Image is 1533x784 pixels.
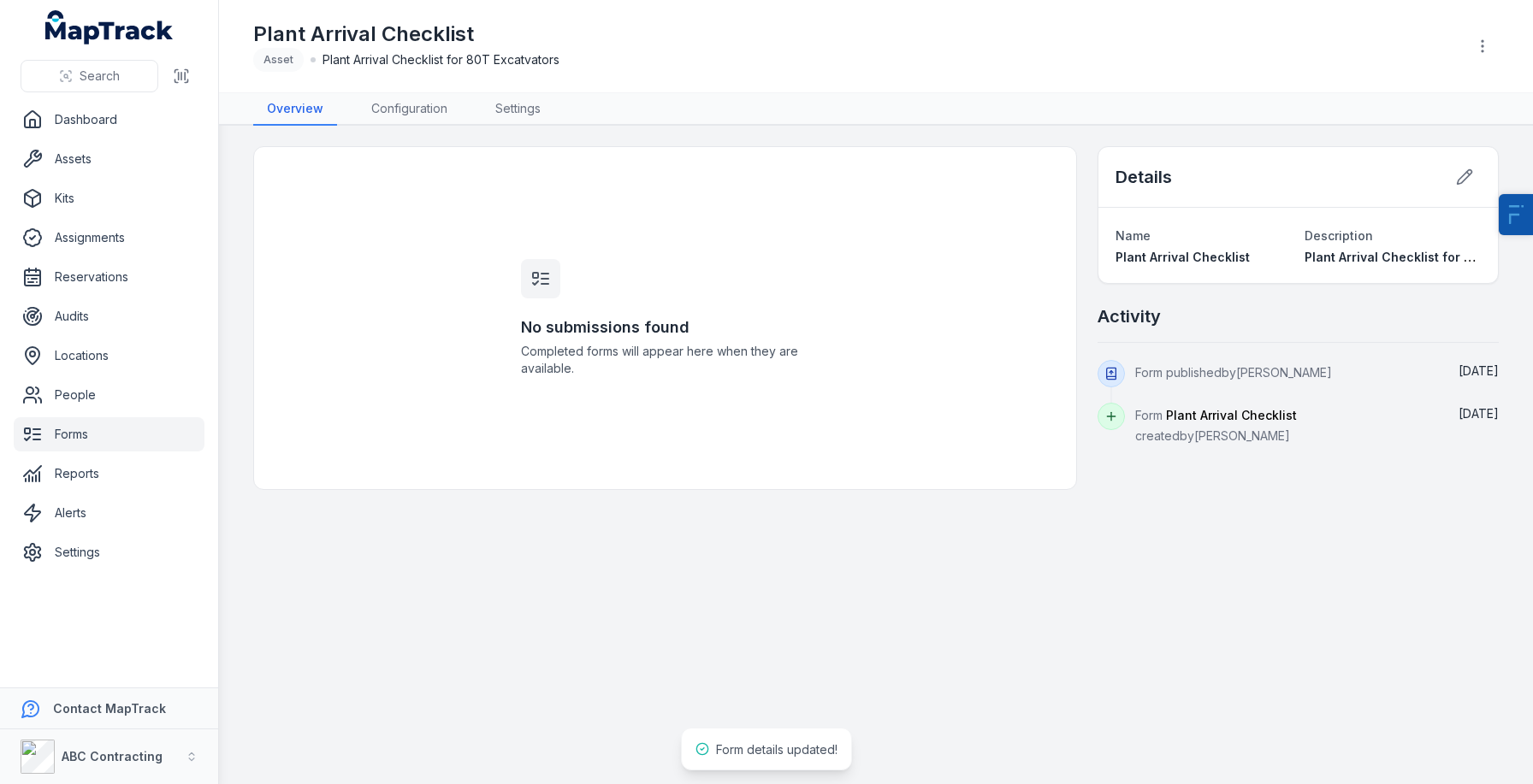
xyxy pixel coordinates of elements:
a: Kits [14,181,204,215]
a: Reservations [14,260,204,294]
time: 22/08/2025, 9:03:21 am [1459,363,1499,378]
a: Forms [14,417,204,451]
a: Assignments [14,221,204,255]
span: Completed forms will appear here when they are available. [521,343,808,377]
a: People [14,378,204,412]
span: Name [1116,228,1151,243]
button: Search [21,60,158,92]
strong: ABC Contracting [62,749,163,763]
a: Configuration [358,93,461,126]
h1: Plant Arrival Checklist [253,21,559,48]
span: Plant Arrival Checklist for 80T Excatvators [323,51,559,68]
strong: Contact MapTrack [53,701,166,716]
span: Search [80,68,120,85]
span: [DATE] [1459,363,1499,378]
span: Form details updated! [716,742,838,757]
a: Locations [14,339,204,373]
span: Plant Arrival Checklist [1166,408,1297,422]
a: Overview [253,93,337,126]
time: 22/08/2025, 9:01:54 am [1459,406,1499,421]
a: Reports [14,457,204,491]
a: Alerts [14,496,204,530]
h2: Details [1116,165,1172,189]
a: Audits [14,299,204,333]
a: Dashboard [14,103,204,137]
a: Assets [14,142,204,176]
h3: No submissions found [521,315,808,339]
span: [DATE] [1459,406,1499,421]
a: MapTrack [45,10,174,44]
a: Settings [14,535,204,569]
a: Settings [482,93,554,126]
div: Asset [253,48,304,72]
span: Form published by [PERSON_NAME] [1135,365,1332,380]
span: Description [1305,228,1373,243]
h2: Activity [1098,304,1161,328]
span: Form created by [PERSON_NAME] [1135,408,1297,443]
span: Plant Arrival Checklist [1116,250,1250,264]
